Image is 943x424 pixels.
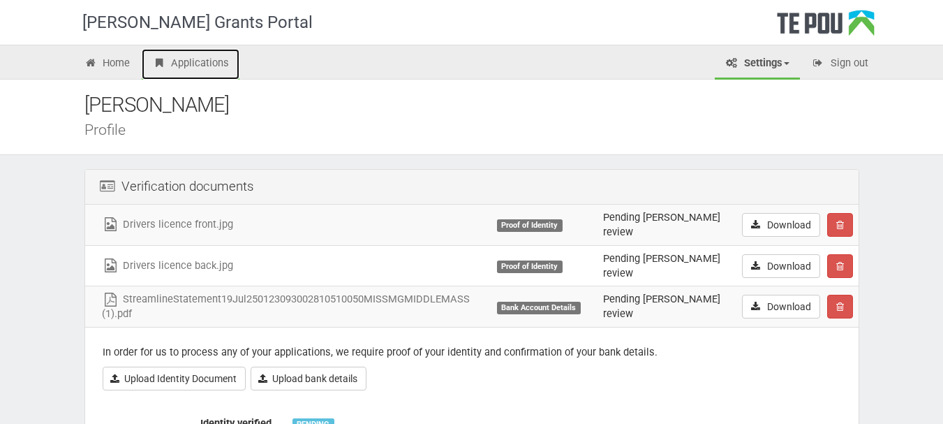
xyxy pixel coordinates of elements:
div: Verification documents [85,170,859,205]
td: Pending [PERSON_NAME] review [597,286,736,328]
a: Drivers licence back.jpg [102,259,233,272]
div: Bank Account Details [497,302,581,314]
a: Applications [142,49,239,80]
div: [PERSON_NAME] [84,90,880,120]
a: Download [742,213,820,237]
td: Pending [PERSON_NAME] review [597,245,736,286]
div: Proof of Identity [497,219,563,232]
a: Home [74,49,141,80]
p: In order for us to process any of your applications, we require proof of your identity and confir... [103,345,841,360]
a: StreamlineStatement19Jul250123093002810510050MISSMGMIDDLEMASS (1).pdf [102,293,470,320]
a: Upload Identity Document [103,367,246,390]
a: Drivers licence front.jpg [102,218,233,231]
div: Te Pou Logo [777,10,875,45]
a: Download [742,295,820,319]
a: Download [742,254,820,278]
div: Profile [84,122,880,137]
a: Settings [715,49,800,80]
div: Proof of Identity [497,261,563,273]
a: Upload bank details [251,367,366,390]
td: Pending [PERSON_NAME] review [597,205,736,245]
a: Sign out [801,49,879,80]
